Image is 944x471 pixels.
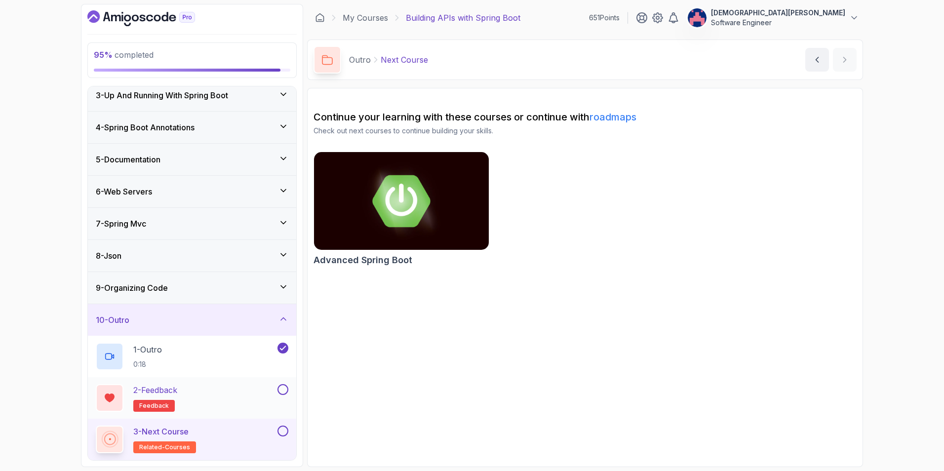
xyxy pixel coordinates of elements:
a: My Courses [343,12,388,24]
button: 9-Organizing Code [88,272,296,304]
button: 7-Spring Mvc [88,208,296,239]
span: completed [94,50,154,60]
h3: 7 - Spring Mvc [96,218,146,230]
button: 4-Spring Boot Annotations [88,112,296,143]
h3: 8 - Json [96,250,121,262]
h2: Continue your learning with these courses or continue with [314,110,857,124]
button: 10-Outro [88,304,296,336]
h3: 5 - Documentation [96,154,160,165]
h3: 4 - Spring Boot Annotations [96,121,195,133]
p: Building APIs with Spring Boot [406,12,520,24]
a: roadmaps [590,111,636,123]
p: [DEMOGRAPHIC_DATA][PERSON_NAME] [711,8,845,18]
img: Advanced Spring Boot card [314,152,489,250]
button: 3-Next Courserelated-courses [96,426,288,453]
button: previous content [805,48,829,72]
p: 3 - Next Course [133,426,189,437]
p: 2 - Feedback [133,384,177,396]
p: 0:18 [133,359,162,369]
button: user profile image[DEMOGRAPHIC_DATA][PERSON_NAME]Software Engineer [687,8,859,28]
button: next content [833,48,857,72]
h2: Advanced Spring Boot [314,253,412,267]
span: feedback [139,402,169,410]
span: 95 % [94,50,113,60]
button: 3-Up And Running With Spring Boot [88,79,296,111]
p: Next Course [381,54,428,66]
img: user profile image [688,8,707,27]
h3: 9 - Organizing Code [96,282,168,294]
h3: 10 - Outro [96,314,129,326]
h3: 6 - Web Servers [96,186,152,197]
button: 5-Documentation [88,144,296,175]
p: 651 Points [589,13,620,23]
button: 6-Web Servers [88,176,296,207]
a: Dashboard [315,13,325,23]
a: Advanced Spring Boot cardAdvanced Spring Boot [314,152,489,267]
button: 1-Outro0:18 [96,343,288,370]
p: Check out next courses to continue building your skills. [314,126,857,136]
span: related-courses [139,443,190,451]
p: 1 - Outro [133,344,162,355]
h3: 3 - Up And Running With Spring Boot [96,89,228,101]
p: Software Engineer [711,18,845,28]
button: 2-Feedbackfeedback [96,384,288,412]
p: Outro [349,54,371,66]
button: 8-Json [88,240,296,272]
a: Dashboard [87,10,218,26]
